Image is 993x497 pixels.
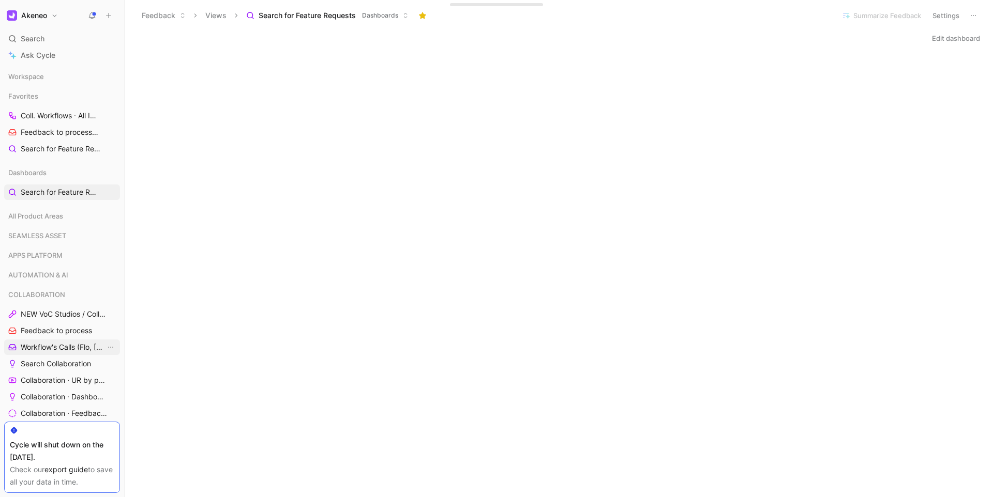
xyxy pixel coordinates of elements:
[21,325,92,336] span: Feedback to process
[4,184,120,200] a: Search for Feature Requests
[4,323,120,338] a: Feedback to process
[4,165,120,180] div: Dashboards
[21,359,91,369] span: Search Collaboration
[8,250,63,260] span: APPS PLATFORM
[21,127,101,138] span: Feedback to process
[837,8,926,23] button: Summarize Feedback
[21,408,108,418] span: Collaboration · Feedback by source
[4,228,120,246] div: SEAMLESS ASSET
[21,309,108,319] span: NEW VoC Studios / Collaboration
[362,10,398,21] span: Dashboards
[8,230,66,241] span: SEAMLESS ASSET
[21,187,98,197] span: Search for Feature Requests
[4,208,120,224] div: All Product Areas
[4,48,120,63] a: Ask Cycle
[8,71,44,82] span: Workspace
[242,8,413,23] button: Search for Feature RequestsDashboards
[21,375,107,385] span: Collaboration · UR by project
[8,270,68,280] span: AUTOMATION & AI
[4,339,120,355] a: Workflow's Calls (Flo, [PERSON_NAME], [PERSON_NAME])View actions
[4,372,120,388] a: Collaboration · UR by project
[21,49,55,61] span: Ask Cycle
[10,439,114,463] div: Cycle will shut down on the [DATE].
[4,208,120,227] div: All Product Areas
[21,392,106,402] span: Collaboration · Dashboard
[4,247,120,266] div: APPS PLATFORM
[21,11,47,20] h1: Akeneo
[10,463,114,488] div: Check our to save all your data in time.
[21,111,102,121] span: Coll. Workflows · All IMs
[21,33,44,45] span: Search
[4,247,120,263] div: APPS PLATFORM
[8,289,65,300] span: COLLABORATION
[201,8,231,23] button: Views
[21,144,102,154] span: Search for Feature Requests
[4,267,120,283] div: AUTOMATION & AI
[21,342,106,352] span: Workflow's Calls (Flo, [PERSON_NAME], [PERSON_NAME])
[4,287,120,302] div: COLLABORATION
[4,108,120,123] a: Coll. Workflows · All IMs
[4,8,61,23] button: AkeneoAkeneo
[4,356,120,371] a: Search Collaboration
[4,125,120,140] a: Feedback to processCOLLABORATION
[44,465,88,474] a: export guide
[137,8,190,23] button: Feedback
[928,8,964,23] button: Settings
[4,406,120,421] a: Collaboration · Feedback by source
[4,69,120,84] div: Workspace
[4,389,120,405] a: Collaboration · Dashboard
[4,31,120,46] div: Search
[4,267,120,286] div: AUTOMATION & AI
[106,342,116,352] button: View actions
[4,306,120,322] a: NEW VoC Studios / Collaboration
[4,287,120,471] div: COLLABORATIONNEW VoC Studios / CollaborationFeedback to processWorkflow's Calls (Flo, [PERSON_NAM...
[8,211,63,221] span: All Product Areas
[927,31,985,45] button: Edit dashboard
[4,141,120,157] a: Search for Feature Requests
[4,165,120,200] div: DashboardsSearch for Feature Requests
[259,10,356,21] span: Search for Feature Requests
[4,88,120,104] div: Favorites
[7,10,17,21] img: Akeneo
[8,91,38,101] span: Favorites
[8,167,47,178] span: Dashboards
[4,228,120,243] div: SEAMLESS ASSET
